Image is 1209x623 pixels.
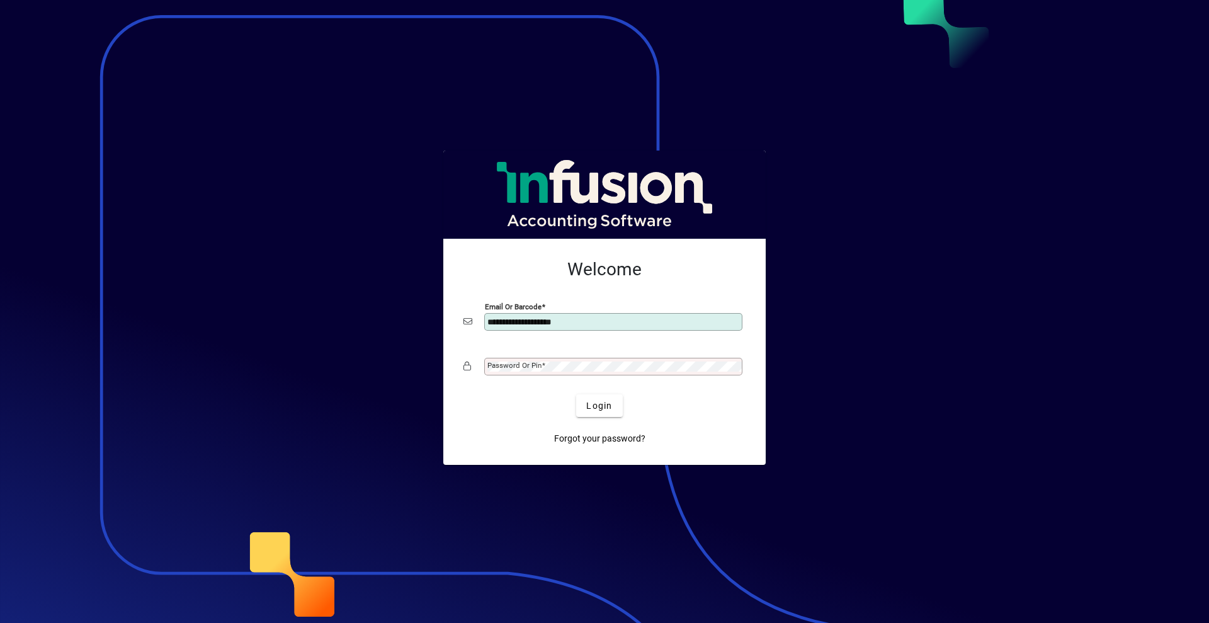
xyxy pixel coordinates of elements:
[463,259,746,280] h2: Welcome
[485,302,542,311] mat-label: Email or Barcode
[586,399,612,413] span: Login
[549,427,650,450] a: Forgot your password?
[554,432,645,445] span: Forgot your password?
[576,394,622,417] button: Login
[487,361,542,370] mat-label: Password or Pin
